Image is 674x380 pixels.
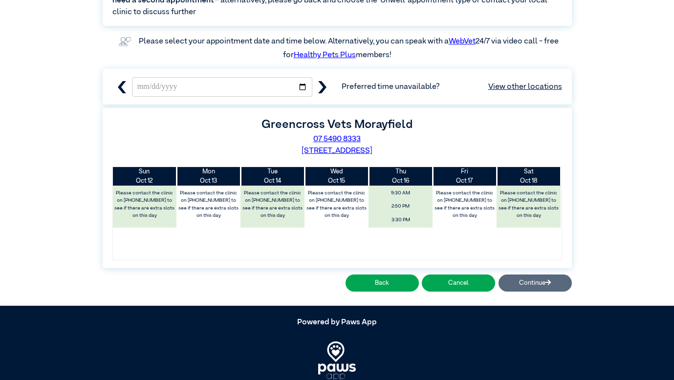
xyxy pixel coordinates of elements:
[139,38,560,59] label: Please select your appointment date and time below. Alternatively, you can speak with a 24/7 via ...
[261,119,413,130] label: Greencross Vets Morayfield
[115,34,134,49] img: vet
[433,167,497,186] th: Oct 17
[113,167,177,186] th: Oct 12
[371,214,430,226] span: 3:30 PM
[449,38,476,45] a: WebVet
[371,201,430,212] span: 2:50 PM
[103,318,572,327] h5: Powered by Paws App
[313,135,361,143] a: 07 5490 8333
[305,188,368,221] label: Please contact the clinic on [PHONE_NUMBER] to see if there are extra slots on this day
[294,51,356,59] a: Healthy Pets Plus
[371,188,430,199] span: 9:30 AM
[488,81,562,93] a: View other locations
[369,167,433,186] th: Oct 16
[176,167,240,186] th: Oct 13
[113,188,176,221] label: Please contact the clinic on [PHONE_NUMBER] to see if there are extra slots on this day
[241,188,304,221] label: Please contact the clinic on [PHONE_NUMBER] to see if there are extra slots on this day
[304,167,369,186] th: Oct 15
[346,274,419,292] button: Back
[498,188,560,221] label: Please contact the clinic on [PHONE_NUMBER] to see if there are extra slots on this day
[302,147,372,155] a: [STREET_ADDRESS]
[240,167,304,186] th: Oct 14
[497,167,561,186] th: Oct 18
[177,188,240,221] label: Please contact the clinic on [PHONE_NUMBER] to see if there are extra slots on this day
[342,81,562,93] span: Preferred time unavailable?
[434,188,496,221] label: Please contact the clinic on [PHONE_NUMBER] to see if there are extra slots on this day
[422,274,495,292] button: Cancel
